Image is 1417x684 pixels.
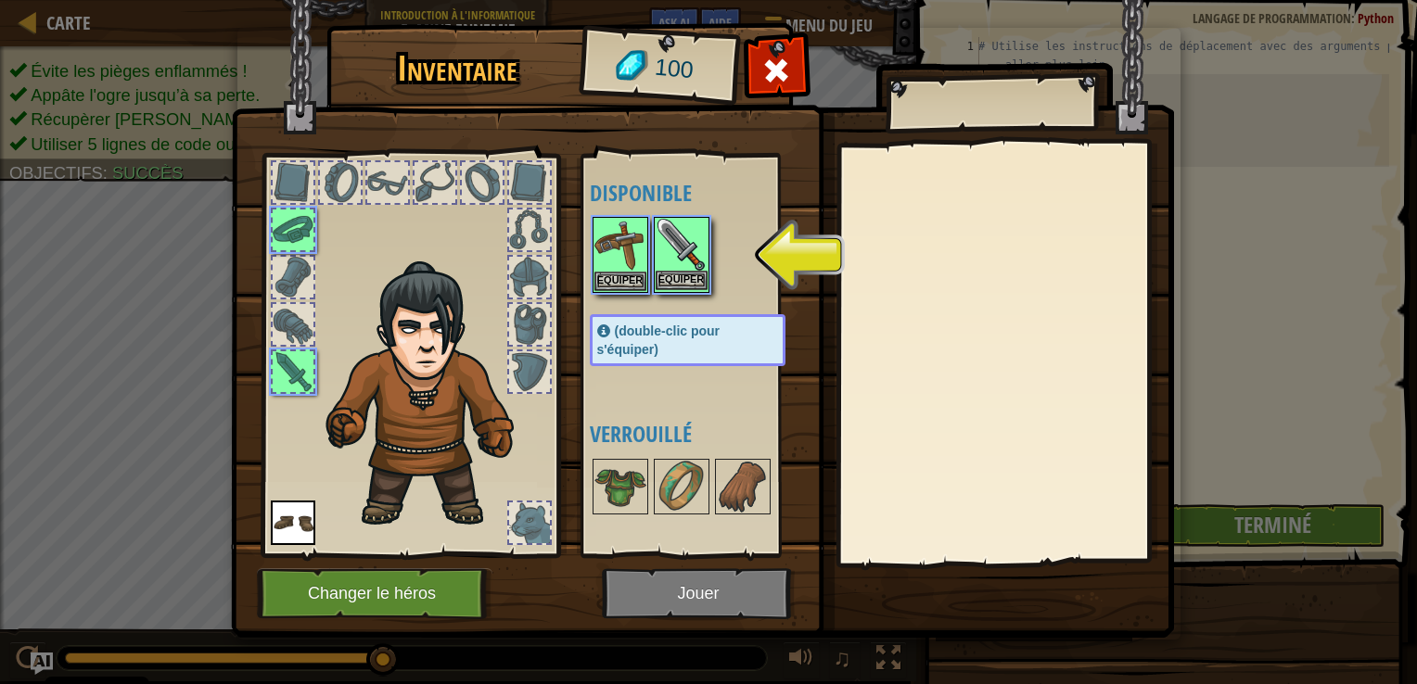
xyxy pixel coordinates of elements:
span: 100 [653,51,695,87]
img: portrait.png [656,461,708,513]
img: portrait.png [717,461,769,513]
span: (double-clic pour s'équiper) [597,323,721,357]
img: portrait.png [594,461,646,513]
img: hair_2.png [317,260,544,530]
h4: Disponible [590,181,823,205]
img: portrait.png [271,500,315,545]
button: Changer le héros [257,568,492,619]
h4: Verrouillé [590,422,823,446]
img: portrait.png [594,219,646,271]
img: portrait.png [656,219,708,271]
h1: Inventaire [339,49,576,88]
button: Equiper [594,272,646,291]
button: Equiper [656,271,708,290]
